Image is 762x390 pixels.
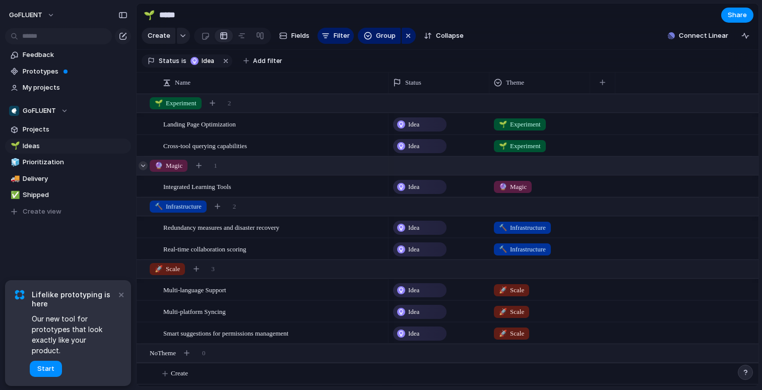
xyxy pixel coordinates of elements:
[23,124,128,135] span: Projects
[211,264,215,274] span: 3
[163,284,226,295] span: Multi-language Support
[5,80,131,95] a: My projects
[237,54,288,68] button: Add filter
[334,31,350,41] span: Filter
[420,28,468,44] button: Collapse
[23,141,128,151] span: Ideas
[376,31,396,41] span: Group
[9,190,19,200] button: ✅
[499,142,507,150] span: 🌱
[499,308,507,315] span: 🚀
[408,119,419,129] span: Idea
[163,221,279,233] span: Redundancy measures and disaster recovery
[291,31,309,41] span: Fields
[11,189,18,201] div: ✅
[499,329,524,339] span: Scale
[275,28,313,44] button: Fields
[181,56,186,66] span: is
[155,99,163,107] span: 🌱
[23,106,56,116] span: GoFLUENT
[163,243,246,254] span: Real-time collaboration scoring
[9,157,19,167] button: 🧊
[408,141,419,151] span: Idea
[405,78,421,88] span: Status
[5,47,131,62] a: Feedback
[11,157,18,168] div: 🧊
[23,83,128,93] span: My projects
[9,10,42,20] span: goFLUENT
[721,8,753,23] button: Share
[37,364,54,374] span: Start
[728,10,747,20] span: Share
[163,118,236,129] span: Landing Page Optimization
[408,223,419,233] span: Idea
[408,285,419,295] span: Idea
[664,28,732,43] button: Connect Linear
[506,78,524,88] span: Theme
[499,245,507,253] span: 🔨
[5,139,131,154] a: 🌱Ideas
[233,202,236,212] span: 2
[23,67,128,77] span: Prototypes
[163,327,288,339] span: Smart suggestions for permissions management
[155,162,163,169] span: 🔮
[499,330,507,337] span: 🚀
[408,329,419,339] span: Idea
[358,28,401,44] button: Group
[253,56,282,66] span: Add filter
[23,157,128,167] span: Prioritization
[163,140,247,151] span: Cross-tool querying capabilities
[499,183,507,190] span: 🔮
[5,171,131,186] a: 🚚Delivery
[5,122,131,137] a: Projects
[408,244,419,254] span: Idea
[23,190,128,200] span: Shipped
[5,7,60,23] button: goFLUENT
[23,174,128,184] span: Delivery
[499,141,541,151] span: Experiment
[679,31,728,41] span: Connect Linear
[23,207,61,217] span: Create view
[175,78,190,88] span: Name
[499,119,541,129] span: Experiment
[202,348,206,358] span: 0
[499,182,527,192] span: Magic
[499,224,507,231] span: 🔨
[187,55,219,67] button: Idea
[155,203,163,210] span: 🔨
[30,361,62,377] button: Start
[317,28,354,44] button: Filter
[163,305,226,317] span: Multi-platform Syncing
[150,348,176,358] span: No Theme
[499,286,507,294] span: 🚀
[11,140,18,152] div: 🌱
[499,223,546,233] span: Infrastructure
[5,103,131,118] button: GoFLUENT
[155,161,182,171] span: Magic
[408,307,419,317] span: Idea
[214,161,217,171] span: 1
[155,265,163,273] span: 🚀
[5,155,131,170] a: 🧊Prioritization
[159,56,179,66] span: Status
[142,28,175,44] button: Create
[5,64,131,79] a: Prototypes
[499,244,546,254] span: Infrastructure
[155,264,180,274] span: Scale
[163,180,231,192] span: Integrated Learning Tools
[499,285,524,295] span: Scale
[141,7,157,23] button: 🌱
[436,31,464,41] span: Collapse
[5,204,131,219] button: Create view
[115,288,127,300] button: Dismiss
[171,368,188,378] span: Create
[155,98,197,108] span: Experiment
[11,173,18,184] div: 🚚
[5,187,131,203] a: ✅Shipped
[408,182,419,192] span: Idea
[148,31,170,41] span: Create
